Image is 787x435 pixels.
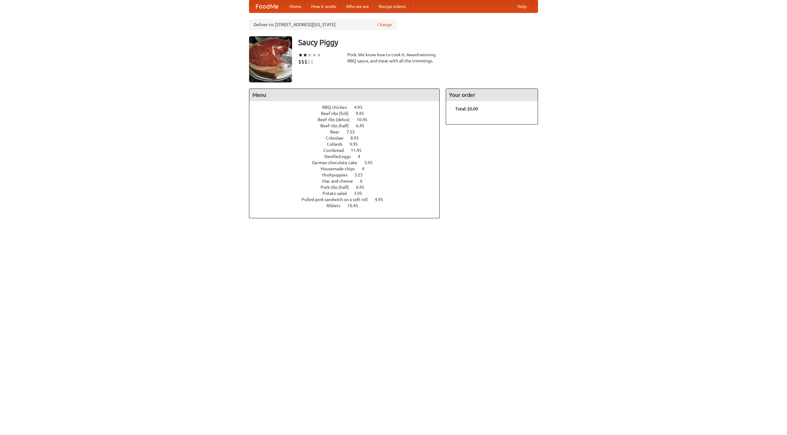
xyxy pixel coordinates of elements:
a: Pork ribs (half) 6.95 [321,185,376,190]
a: Coleslaw 8.95 [326,136,370,140]
a: Hushpuppies 3.25 [322,172,374,177]
span: Cornbread [323,148,350,153]
span: Coleslaw [326,136,350,140]
span: 10.45 [347,203,364,208]
a: German chocolate cake 5.95 [312,160,384,165]
span: 4.95 [375,197,389,202]
span: Devilled eggs [324,154,357,159]
span: Beef ribs (half) [320,123,355,128]
a: Who we are [341,0,374,13]
a: Beef ribs (delux) 10.45 [318,117,379,122]
span: Beer [330,129,346,134]
a: Potato salad 3.95 [322,191,374,196]
a: Recipe videos [374,0,411,13]
span: 9.95 [350,142,364,147]
a: Home [285,0,306,13]
a: Riblets 10.45 [326,203,370,208]
li: $ [310,58,314,65]
span: 3.25 [354,172,369,177]
span: 8.95 [350,136,365,140]
span: 6 [360,179,369,184]
a: Collards 9.95 [327,142,369,147]
span: Riblets [326,203,346,208]
span: 6.45 [356,123,370,128]
span: 10.45 [357,117,374,122]
div: Deliver to: [STREET_ADDRESS][US_STATE] [249,19,397,30]
span: 3.95 [354,191,368,196]
a: Change [377,22,392,28]
a: Housemade chips 4 [321,166,376,171]
a: Cornbread 11.45 [323,148,373,153]
a: Beer 7.55 [330,129,366,134]
span: Beef ribs (full) [321,111,355,116]
img: angular.jpg [249,36,292,82]
li: ★ [298,52,303,58]
a: How it works [306,0,341,13]
a: FoodMe [249,0,285,13]
li: $ [298,58,301,65]
span: Housemade chips [321,166,361,171]
li: ★ [317,52,321,58]
h4: Your order [446,89,538,101]
li: ★ [307,52,312,58]
li: $ [304,58,307,65]
span: 7.55 [346,129,361,134]
h4: Menu [249,89,439,101]
span: 6.95 [356,185,370,190]
span: Hushpuppies [322,172,354,177]
li: $ [307,58,310,65]
li: $ [301,58,304,65]
a: Beef ribs (half) 6.45 [320,123,376,128]
span: Pulled pork sandwich on a soft roll [302,197,374,202]
h3: Saucy Piggy [298,36,538,49]
span: Beef ribs (delux) [318,117,356,122]
span: 4 [362,166,370,171]
span: Pork ribs (half) [321,185,355,190]
span: 5.95 [364,160,379,165]
span: 11.45 [351,148,368,153]
a: Help [512,0,532,13]
a: Mac and cheese 6 [322,179,374,184]
a: Devilled eggs 4 [324,154,372,159]
b: Total: $0.00 [455,106,478,111]
span: 4 [358,154,366,159]
span: Potato salad [322,191,353,196]
div: Pork. We know how to cook it. Award-winning BBQ sauce, and meat with all the trimmings. [347,52,440,64]
li: ★ [303,52,307,58]
span: German chocolate cake [312,160,363,165]
span: 9.95 [356,111,370,116]
span: BBQ chicken [322,105,353,110]
a: Beef ribs (full) 9.95 [321,111,375,116]
li: ★ [312,52,317,58]
span: Collards [327,142,349,147]
a: Pulled pork sandwich on a soft roll 4.95 [302,197,394,202]
span: 4.95 [354,105,369,110]
span: Mac and cheese [322,179,359,184]
a: BBQ chicken 4.95 [322,105,374,110]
